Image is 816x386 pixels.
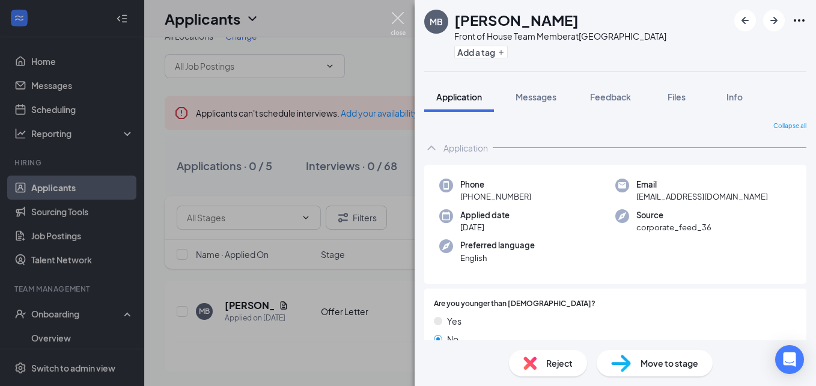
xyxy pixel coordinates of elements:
div: MB [430,16,443,28]
svg: Ellipses [792,13,806,28]
span: Phone [460,179,531,191]
span: Applied date [460,209,510,221]
span: corporate_feed_36 [636,221,711,233]
button: PlusAdd a tag [454,46,508,58]
span: Yes [447,314,461,328]
button: ArrowRight [763,10,785,31]
span: Reject [546,357,573,370]
span: Preferred language [460,239,535,251]
div: Application [443,142,488,154]
h1: [PERSON_NAME] [454,10,579,30]
span: Files [668,91,686,102]
span: Email [636,179,768,191]
svg: ChevronUp [424,141,439,155]
span: [DATE] [460,221,510,233]
span: Are you younger than [DEMOGRAPHIC_DATA]? [434,298,595,310]
span: No [447,332,458,346]
svg: ArrowLeftNew [738,13,752,28]
span: [EMAIL_ADDRESS][DOMAIN_NAME] [636,191,768,203]
div: Front of House Team Member at [GEOGRAPHIC_DATA] [454,30,666,42]
span: Application [436,91,482,102]
button: ArrowLeftNew [734,10,756,31]
span: [PHONE_NUMBER] [460,191,531,203]
span: Move to stage [641,357,698,370]
svg: ArrowRight [767,13,781,28]
span: Collapse all [773,121,806,131]
span: Feedback [590,91,631,102]
span: Messages [516,91,556,102]
span: English [460,252,535,264]
span: Info [726,91,743,102]
svg: Plus [498,49,505,56]
span: Source [636,209,711,221]
div: Open Intercom Messenger [775,345,804,374]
